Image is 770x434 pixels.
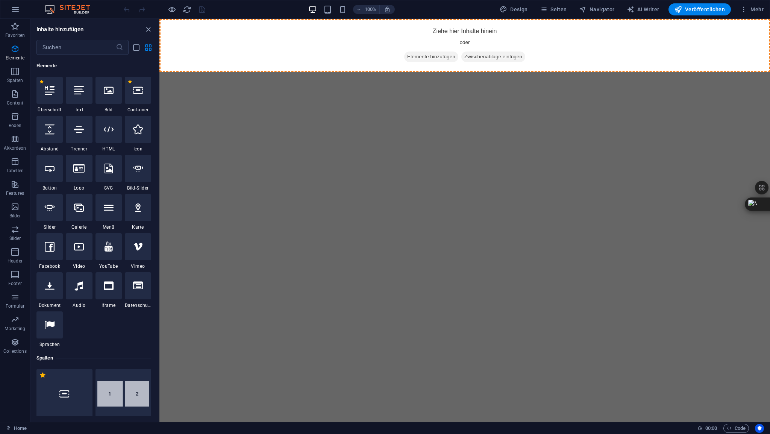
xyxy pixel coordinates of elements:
span: : [711,425,712,431]
span: AI Writer [627,6,659,13]
button: Seiten [537,3,570,15]
span: Navigator [579,6,615,13]
span: Elemente hinzufügen [245,33,299,43]
i: Seite neu laden [183,5,191,14]
span: Mehr [740,6,764,13]
span: Code [727,424,746,433]
button: Veröffentlichen [668,3,731,15]
h6: 100% [364,5,376,14]
h6: Session-Zeit [697,424,717,433]
span: Seiten [540,6,567,13]
button: Mehr [737,3,767,15]
i: Bei Größenänderung Zoomstufe automatisch an das gewählte Gerät anpassen. [384,6,391,13]
button: reload [182,5,191,14]
button: Navigator [576,3,618,15]
span: Veröffentlichen [675,6,725,13]
span: Zwischenablage einfügen [302,33,366,43]
button: 100% [353,5,380,14]
span: 00 00 [705,424,717,433]
button: Usercentrics [755,424,764,433]
button: Code [723,424,749,433]
h6: Spalten [36,354,151,363]
button: AI Writer [624,3,662,15]
h6: Elemente [36,61,151,70]
button: Design [497,3,531,15]
div: Design (Strg+Alt+Y) [497,3,531,15]
span: Design [500,6,528,13]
